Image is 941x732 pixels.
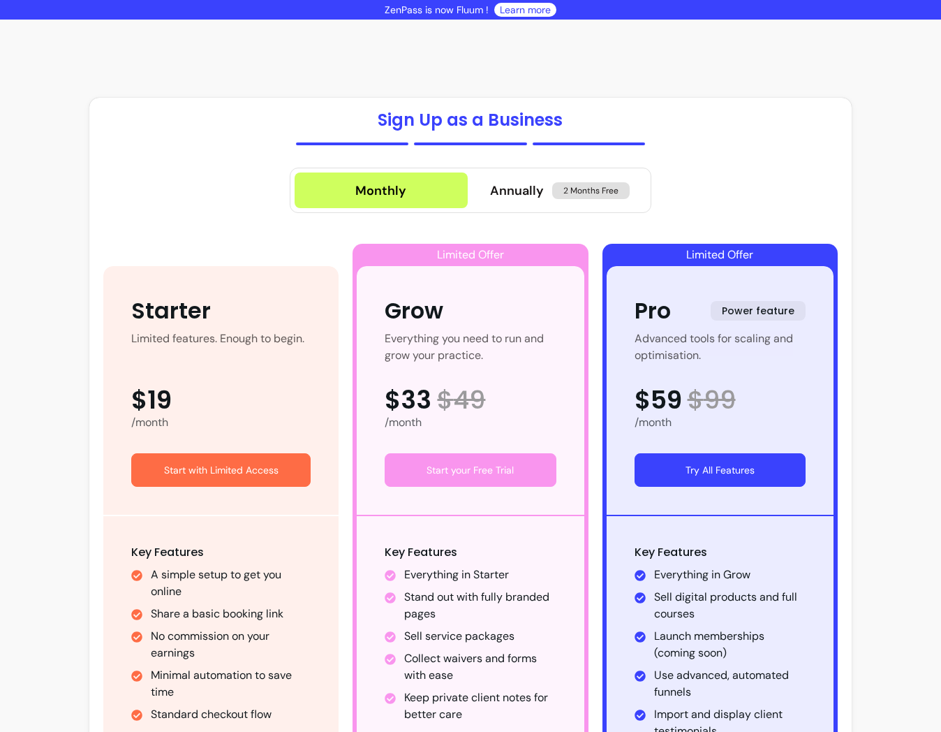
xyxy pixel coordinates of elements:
[688,386,736,414] span: $ 99
[385,330,556,364] div: Everything you need to run and grow your practice.
[151,706,311,723] li: Standard checkout flow
[357,244,584,266] div: Limited Offer
[131,386,172,414] span: $19
[635,414,806,431] div: /month
[385,294,443,328] div: Grow
[385,386,431,414] span: $33
[404,566,556,583] li: Everything in Starter
[131,453,311,487] a: Start with Limited Access
[711,301,806,321] span: Power feature
[404,650,556,684] li: Collect waivers and forms with ease
[635,453,806,487] a: Try All Features
[151,667,311,701] li: Minimal automation to save time
[131,330,304,364] div: Limited features. Enough to begin.
[385,3,489,17] p: ZenPass is now Fluum !
[404,628,556,645] li: Sell service packages
[404,689,556,723] li: Keep private client notes for better care
[552,182,630,199] span: 2 Months Free
[131,414,311,431] div: /month
[355,181,406,200] div: Monthly
[151,566,311,600] li: A simple setup to get you online
[437,386,485,414] span: $ 49
[654,628,806,661] li: Launch memberships (coming soon)
[385,453,556,487] a: Start your Free Trial
[635,386,682,414] span: $59
[654,566,806,583] li: Everything in Grow
[635,544,707,560] span: Key Features
[404,589,556,622] li: Stand out with fully branded pages
[607,244,833,266] div: Limited Offer
[385,544,457,560] span: Key Features
[490,181,544,200] span: Annually
[385,414,556,431] div: /month
[131,294,211,328] div: Starter
[654,667,806,701] li: Use advanced, automated funnels
[131,544,204,560] span: Key Features
[635,294,671,328] div: Pro
[378,109,563,131] h1: Sign Up as a Business
[500,3,551,17] a: Learn more
[151,606,311,622] li: Share a basic booking link
[654,589,806,622] li: Sell digital products and full courses
[151,628,311,661] li: No commission on your earnings
[635,330,806,364] div: Advanced tools for scaling and optimisation.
